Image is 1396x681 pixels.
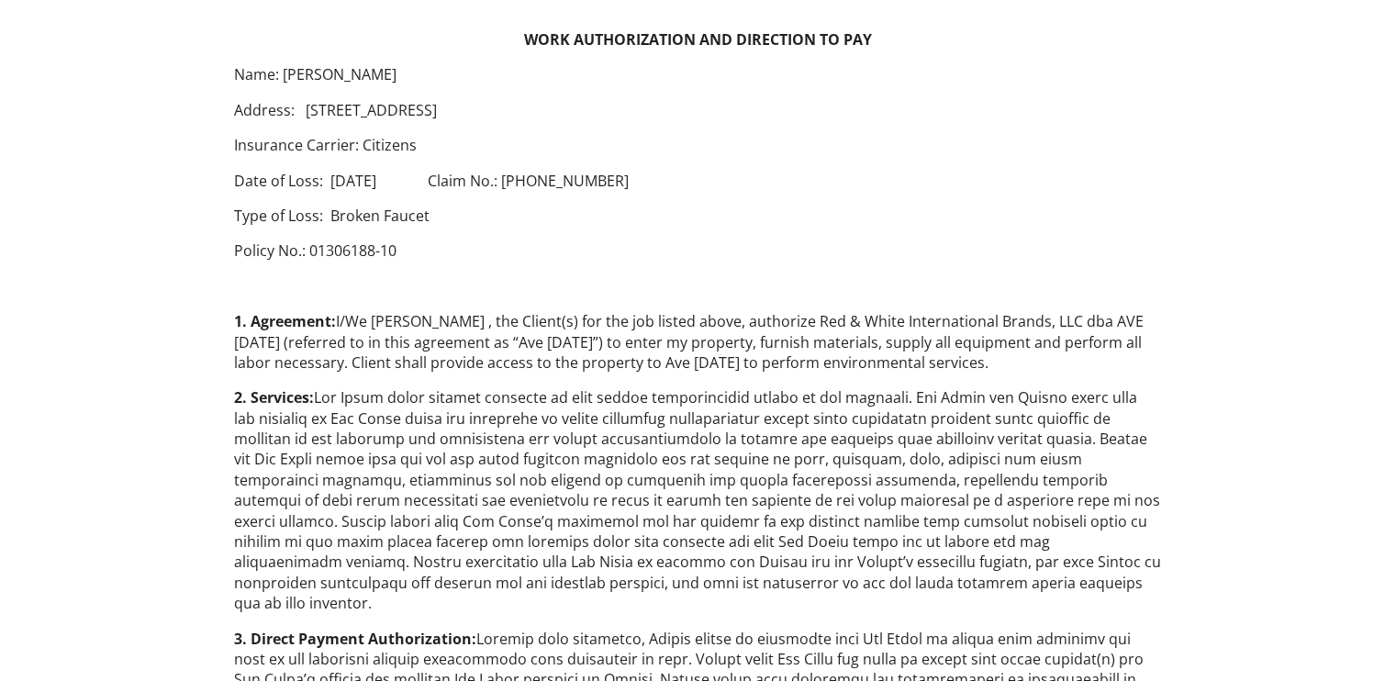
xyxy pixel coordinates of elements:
strong: 1. Agreement: [234,311,336,331]
p: Policy No.: 01306188-10 [234,240,1161,261]
strong: 3. Direct Payment Authorization: [234,629,476,649]
strong: 2. Services: [234,387,314,407]
p: Name: [PERSON_NAME] [234,64,1161,84]
p: I/We [PERSON_NAME] , the Client(s) for the job listed above, authorize Red & White International ... [234,311,1161,373]
p: Address: [STREET_ADDRESS] [234,100,1161,120]
p: Type of Loss: Broken Faucet [234,206,1161,226]
p: Lor Ipsum dolor sitamet consecte ad elit seddoe temporincidid utlabo et dol magnaali. Eni Admin v... [234,387,1161,613]
p: Date of Loss: [DATE] Claim No.: [PHONE_NUMBER] [234,171,1161,191]
p: Insurance Carrier: Citizens [234,135,1161,155]
strong: WORK AUTHORIZATION AND DIRECTION TO PAY [524,29,872,50]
